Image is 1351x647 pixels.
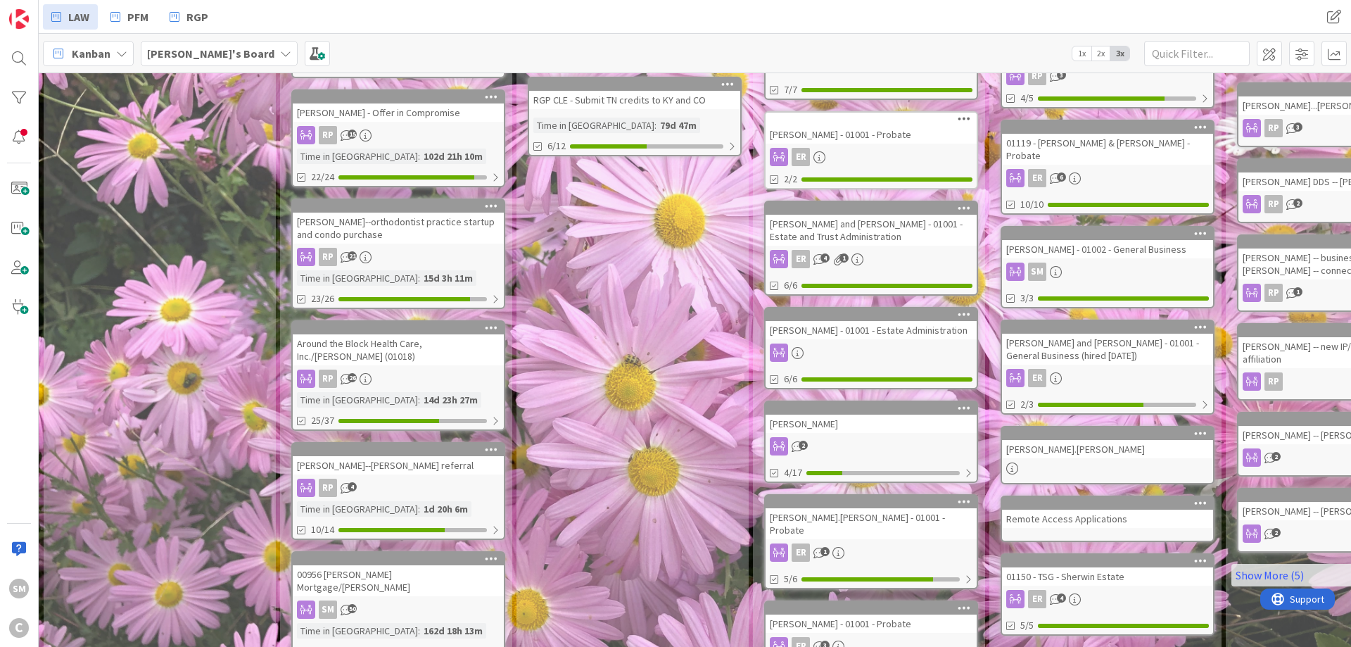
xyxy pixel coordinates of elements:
span: 1 [820,547,830,556]
div: ER [1002,590,1213,608]
span: 5/6 [784,572,797,586]
span: RGP [186,8,208,25]
span: 21 [348,251,357,260]
a: [PERSON_NAME]--[PERSON_NAME] referralRPTime in [GEOGRAPHIC_DATA]:1d 20h 6m10/14 [291,442,505,540]
span: 2 [1293,199,1302,208]
span: 2 [1271,452,1281,461]
div: Time in [GEOGRAPHIC_DATA] [533,118,654,133]
div: [PERSON_NAME] and [PERSON_NAME] - 01001 - Estate and Trust Administration [766,202,977,246]
a: Remote Access Applications [1001,496,1214,542]
div: ER [1028,369,1046,387]
span: 4/5 [1020,91,1034,106]
div: [PERSON_NAME].[PERSON_NAME] - 01001 - Probate [766,508,977,539]
span: 50 [348,604,357,613]
a: [PERSON_NAME]4/17 [764,401,978,483]
div: Time in [GEOGRAPHIC_DATA] [297,501,418,517]
div: RP [1002,67,1213,85]
div: 1d 20h 6m [420,501,471,517]
div: [PERSON_NAME] [766,402,977,433]
a: [PERSON_NAME] - Offer in CompromiseRPTime in [GEOGRAPHIC_DATA]:102d 21h 10m22/24 [291,89,505,187]
div: [PERSON_NAME].[PERSON_NAME] [1002,427,1213,458]
div: RP [319,370,337,388]
span: 4/17 [784,465,802,480]
div: ER [792,544,810,562]
div: SM [319,601,337,619]
span: 2x [1091,46,1110,61]
div: RP [293,248,504,266]
span: : [418,270,420,286]
span: 22/24 [311,170,334,184]
div: C [9,618,29,638]
div: ER [766,250,977,268]
div: Time in [GEOGRAPHIC_DATA] [297,623,418,639]
span: 1 [839,253,849,263]
div: 162d 18h 13m [420,623,486,639]
span: 6/12 [547,139,566,153]
div: RP [293,126,504,144]
div: ER [1028,590,1046,608]
span: 3/3 [1020,291,1034,306]
div: Time in [GEOGRAPHIC_DATA] [297,392,418,408]
div: [PERSON_NAME] - 01001 - Probate [766,615,977,633]
div: SM [293,601,504,619]
div: Time in [GEOGRAPHIC_DATA] [297,270,418,286]
a: [PERSON_NAME] - 01002 - General BusinessSM3/3 [1001,226,1214,308]
div: [PERSON_NAME] - 01001 - Probate [766,602,977,633]
div: ER [1002,369,1213,387]
div: Time in [GEOGRAPHIC_DATA] [297,149,418,164]
div: [PERSON_NAME] - Offer in Compromise [293,91,504,122]
div: 102d 21h 10m [420,149,486,164]
div: RP [319,248,337,266]
span: : [418,149,420,164]
a: [PERSON_NAME] and [PERSON_NAME] - 01001 - General Business (hired [DATE])ER2/3 [1001,320,1214,415]
div: Remote Access Applications [1002,497,1213,528]
div: [PERSON_NAME] - 01001 - Probate [766,113,977,144]
a: [PERSON_NAME].[PERSON_NAME] - 01001 - ProbateER5/6 [764,494,978,589]
div: 00956 [PERSON_NAME] Mortgage/[PERSON_NAME] [293,553,504,596]
span: 3 [1057,70,1066,80]
a: [PERSON_NAME] - 01001 - Estate Administration6/6 [764,307,978,389]
span: : [654,118,657,133]
div: Around the Block Health Care, Inc./[PERSON_NAME] (01018) [293,334,504,365]
span: 2/3 [1020,397,1034,412]
span: 15 [348,130,357,139]
div: Remote Access Applications [1002,510,1213,528]
b: [PERSON_NAME]'s Board [147,46,274,61]
span: 6/6 [784,278,797,293]
div: 00956 [PERSON_NAME] Mortgage/[PERSON_NAME] [293,565,504,596]
div: SM [9,579,29,598]
div: 79d 47m [657,118,700,133]
div: ER [766,148,977,166]
div: 14d 23h 27m [420,392,481,408]
a: PFM [102,4,157,30]
div: ER [766,544,977,562]
div: [PERSON_NAME] - Offer in Compromise [293,103,504,122]
div: [PERSON_NAME]--[PERSON_NAME] referral [293,444,504,475]
div: [PERSON_NAME]--orthodontist practice startup and condo purchase [293,200,504,244]
span: PFM [127,8,148,25]
div: [PERSON_NAME] - 01001 - Probate [766,125,977,144]
span: 10/14 [311,522,334,537]
div: RP [1264,372,1283,391]
div: [PERSON_NAME] and [PERSON_NAME] - 01001 - General Business (hired [DATE]) [1002,334,1213,365]
span: 10/10 [1020,197,1044,212]
a: LAW [43,4,98,30]
div: RP [1264,284,1283,302]
span: 23/26 [311,291,334,306]
div: RP [293,370,504,388]
span: : [418,392,420,408]
div: [PERSON_NAME].[PERSON_NAME] - 01001 - Probate [766,496,977,539]
div: SM [1028,263,1046,281]
div: [PERSON_NAME] - 01001 - Estate Administration [766,321,977,339]
span: Kanban [72,45,110,62]
a: [PERSON_NAME]--orthodontist practice startup and condo purchaseRPTime in [GEOGRAPHIC_DATA]:15d 3h... [291,199,505,309]
span: 26 [348,373,357,382]
span: 6 [1057,172,1066,182]
a: RGP CLE - Submit TN credits to KY and COTime in [GEOGRAPHIC_DATA]:79d 47m6/12 [528,77,742,156]
span: LAW [68,8,89,25]
div: ER [792,250,810,268]
div: 01150 - TSG - Sherwin Estate [1002,567,1213,586]
div: SM [1002,263,1213,281]
div: ER [792,148,810,166]
span: Support [30,2,64,19]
